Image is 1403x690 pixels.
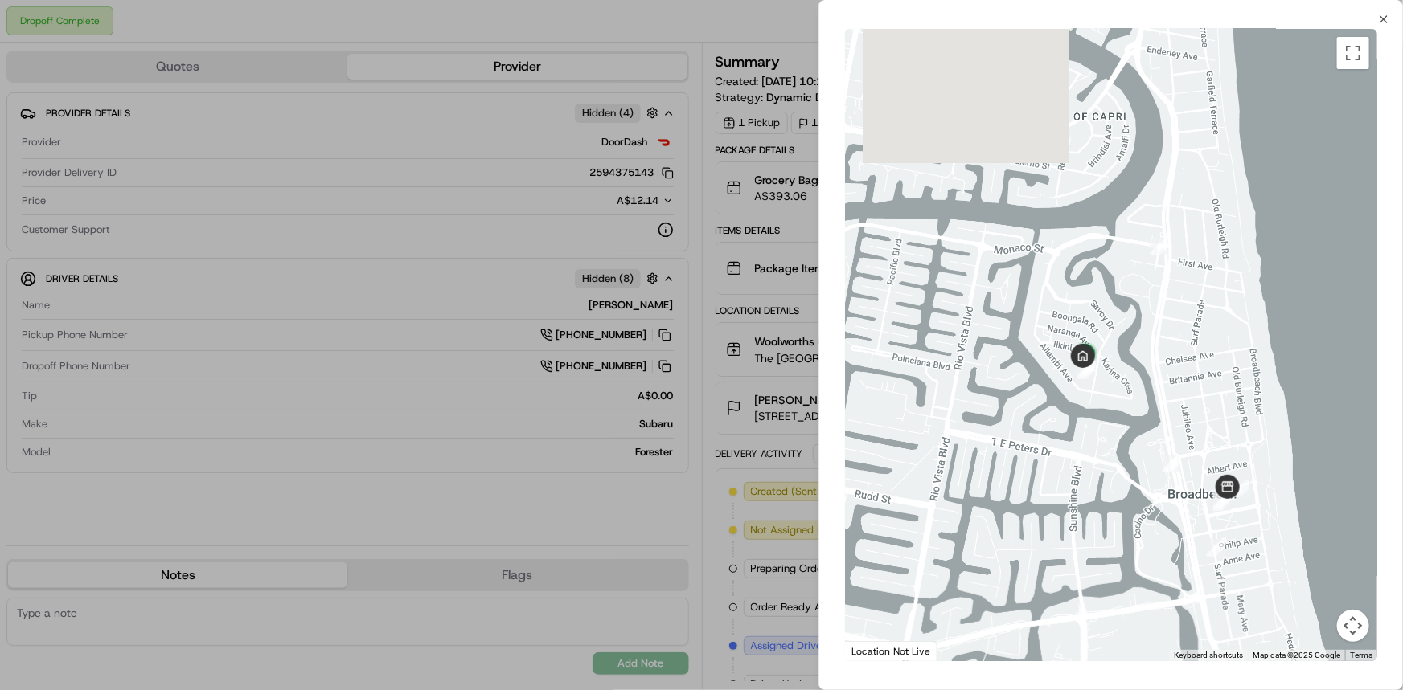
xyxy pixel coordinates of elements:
button: Keyboard shortcuts [1174,650,1243,661]
div: 6 [1144,231,1175,262]
div: 1 [1200,533,1231,563]
div: 8 [1071,355,1101,386]
div: 5 [1156,448,1187,479]
div: 2 [1225,473,1256,504]
div: 7 [1072,352,1102,382]
span: Map data ©2025 Google [1253,651,1340,659]
div: 4 [1207,484,1237,515]
div: 3 [1207,487,1237,517]
div: Location Not Live [845,641,937,661]
a: Terms (opens in new tab) [1350,651,1372,659]
button: Map camera controls [1337,610,1369,642]
button: Toggle fullscreen view [1337,37,1369,69]
img: Google [849,640,902,661]
a: Open this area in Google Maps (opens a new window) [849,640,902,661]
